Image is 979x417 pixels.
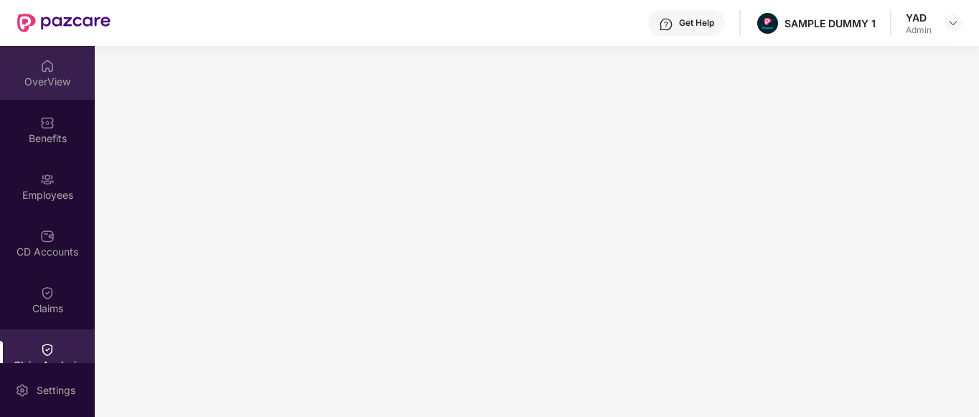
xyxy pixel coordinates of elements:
div: YAD [906,11,932,24]
img: svg+xml;base64,PHN2ZyBpZD0iSGVscC0zMngzMiIgeG1sbnM9Imh0dHA6Ly93d3cudzMub3JnLzIwMDAvc3ZnIiB3aWR0aD... [659,17,673,32]
div: Settings [32,383,80,398]
img: svg+xml;base64,PHN2ZyBpZD0iQmVuZWZpdHMiIHhtbG5zPSJodHRwOi8vd3d3LnczLm9yZy8yMDAwL3N2ZyIgd2lkdGg9Ij... [40,116,55,130]
img: svg+xml;base64,PHN2ZyBpZD0iSG9tZSIgeG1sbnM9Imh0dHA6Ly93d3cudzMub3JnLzIwMDAvc3ZnIiB3aWR0aD0iMjAiIG... [40,59,55,73]
img: svg+xml;base64,PHN2ZyBpZD0iQ2xhaW0iIHhtbG5zPSJodHRwOi8vd3d3LnczLm9yZy8yMDAwL3N2ZyIgd2lkdGg9IjIwIi... [40,286,55,300]
div: SAMPLE DUMMY 1 [784,17,876,30]
img: svg+xml;base64,PHN2ZyBpZD0iU2V0dGluZy0yMHgyMCIgeG1sbnM9Imh0dHA6Ly93d3cudzMub3JnLzIwMDAvc3ZnIiB3aW... [15,383,29,398]
img: svg+xml;base64,PHN2ZyBpZD0iRHJvcGRvd24tMzJ4MzIiIHhtbG5zPSJodHRwOi8vd3d3LnczLm9yZy8yMDAwL3N2ZyIgd2... [947,17,959,29]
img: Pazcare_Alternative_logo-01-01.png [757,13,778,34]
img: New Pazcare Logo [17,14,111,32]
img: svg+xml;base64,PHN2ZyBpZD0iQ2xhaW0iIHhtbG5zPSJodHRwOi8vd3d3LnczLm9yZy8yMDAwL3N2ZyIgd2lkdGg9IjIwIi... [40,342,55,357]
img: svg+xml;base64,PHN2ZyBpZD0iQ0RfQWNjb3VudHMiIGRhdGEtbmFtZT0iQ0QgQWNjb3VudHMiIHhtbG5zPSJodHRwOi8vd3... [40,229,55,243]
img: svg+xml;base64,PHN2ZyBpZD0iRW1wbG95ZWVzIiB4bWxucz0iaHR0cDovL3d3dy53My5vcmcvMjAwMC9zdmciIHdpZHRoPS... [40,172,55,187]
div: Get Help [679,17,714,29]
div: Admin [906,24,932,36]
